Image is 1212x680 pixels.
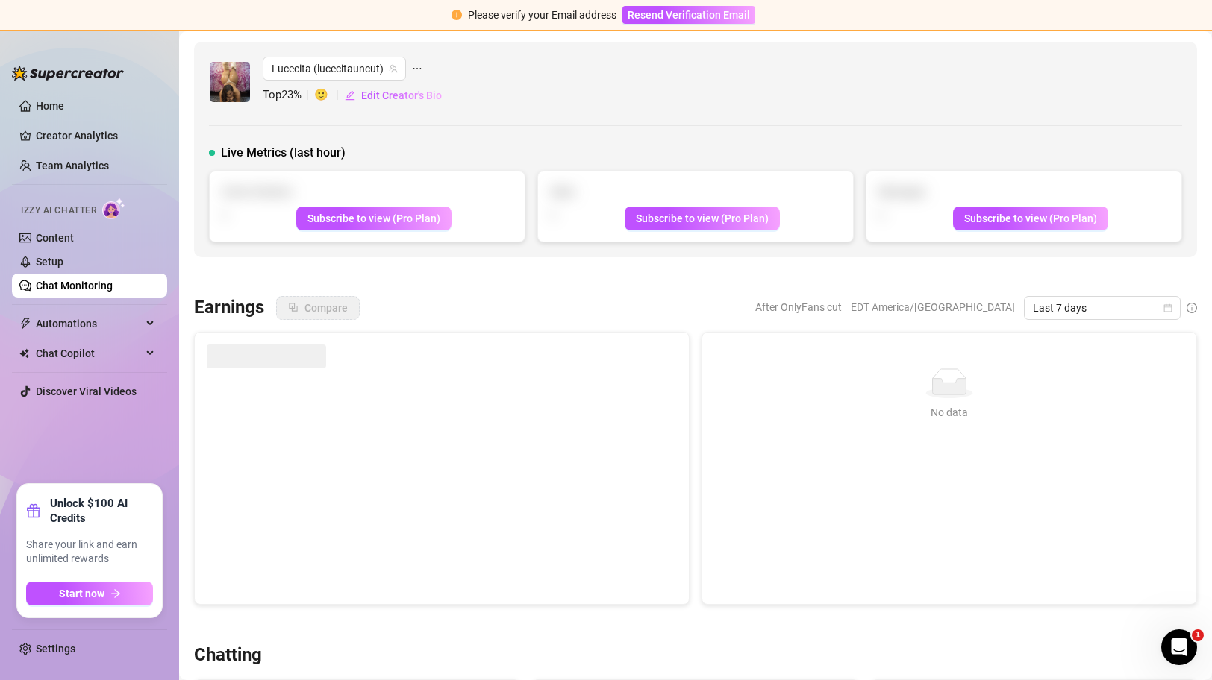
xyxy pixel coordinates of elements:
[50,496,153,526] strong: Unlock $100 AI Credits
[21,204,96,218] span: Izzy AI Chatter
[102,198,125,219] img: AI Chatter
[12,66,124,81] img: logo-BBDzfeDw.svg
[272,57,397,80] span: Lucecita (lucecitauncut)
[361,89,442,101] span: Edit Creator's Bio
[720,404,1178,421] div: No data
[307,212,440,224] span: Subscribe to view (Pro Plan)
[36,312,142,336] span: Automations
[1192,629,1204,641] span: 1
[1161,629,1197,665] iframe: Intercom live chat
[344,84,443,107] button: Edit Creator's Bio
[953,207,1108,230] button: Subscribe to view (Pro Plan)
[314,86,344,104] span: 🙂
[221,144,346,162] span: Live Metrics (last hour)
[296,207,452,230] button: Subscribe to view (Pro Plan)
[452,10,462,20] span: exclamation-circle
[755,296,842,318] span: After OnlyFans cut
[389,64,398,73] span: team
[345,90,355,101] span: edit
[36,232,74,244] a: Content
[36,124,155,148] a: Creator Analytics
[468,7,616,23] div: Please verify your Email address
[36,160,109,171] a: Team Analytics
[36,385,137,397] a: Discover Viral Videos
[36,643,75,655] a: Settings
[964,212,1097,224] span: Subscribe to view (Pro Plan)
[628,9,750,21] span: Resend Verification Email
[1187,303,1197,313] span: info-circle
[194,296,264,320] h3: Earnings
[36,256,63,268] a: Setup
[851,296,1015,318] span: EDT America/[GEOGRAPHIC_DATA]
[19,318,31,330] span: thunderbolt
[26,503,41,518] span: gift
[1033,297,1172,319] span: Last 7 days
[59,588,104,599] span: Start now
[636,212,769,224] span: Subscribe to view (Pro Plan)
[26,538,153,567] span: Share your link and earn unlimited rewards
[26,582,153,605] button: Start nowarrow-right
[210,62,250,102] img: Lucecita
[36,100,64,112] a: Home
[625,207,780,230] button: Subscribe to view (Pro Plan)
[110,588,121,599] span: arrow-right
[36,341,142,365] span: Chat Copilot
[263,86,314,104] span: Top 23 %
[194,643,262,667] h3: Chatting
[412,57,422,81] span: ellipsis
[1163,303,1172,312] span: calendar
[36,280,113,292] a: Chat Monitoring
[622,6,755,24] button: Resend Verification Email
[19,348,29,359] img: Chat Copilot
[276,296,360,320] button: Compare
